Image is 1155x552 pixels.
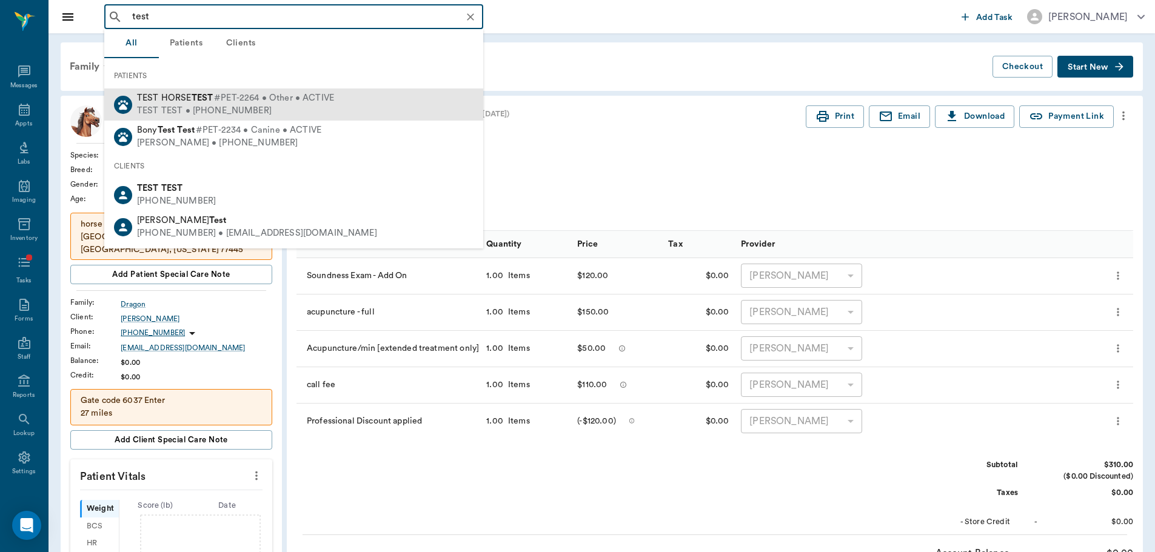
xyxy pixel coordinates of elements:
[1042,471,1133,482] div: ($0.00 Discounted)
[486,306,503,318] div: 1.00
[296,331,480,367] div: Acupuncture/min [extended treatment only]
[70,341,121,351] div: Email :
[1042,459,1133,471] div: $310.00
[1109,265,1127,286] button: more
[137,137,321,150] div: [PERSON_NAME] • [PHONE_NUMBER]
[486,379,503,391] div: 1.00
[121,313,272,324] a: [PERSON_NAME]
[70,430,272,450] button: Add client Special Care Note
[13,391,35,400] div: Reports
[70,193,121,204] div: Age :
[1034,516,1037,528] div: -
[70,150,121,161] div: Species :
[10,234,38,243] div: Inventory
[247,465,266,486] button: more
[80,517,119,535] div: BCS
[18,353,30,362] div: Staff
[70,355,121,366] div: Balance :
[741,227,775,261] div: Provider
[503,379,530,391] div: Items
[104,153,483,179] div: CLIENTS
[209,216,227,225] b: Test
[161,184,183,193] b: TEST
[196,124,321,137] span: #PET-2234 • Canine • ACTIVE
[993,56,1053,78] button: Checkout
[70,164,121,175] div: Breed :
[741,409,862,433] div: [PERSON_NAME]
[12,467,36,476] div: Settings
[617,376,630,394] button: message
[1114,105,1133,126] button: more
[18,158,30,167] div: Labs
[615,339,629,357] button: message
[62,52,121,81] div: Family
[741,336,862,361] div: [PERSON_NAME]
[213,29,268,58] button: Clients
[121,299,272,310] a: Dragon
[869,105,930,128] button: Email
[121,342,272,353] a: [EMAIL_ADDRESS][DOMAIN_NAME]
[137,93,213,102] span: TEST HORSE
[486,270,503,282] div: 1.00
[121,328,185,338] p: [PHONE_NUMBER]
[70,105,102,137] img: Profile Image
[1042,516,1133,528] div: $0.00
[13,429,35,438] div: Lookup
[121,371,272,382] div: $0.00
[70,297,121,308] div: Family :
[1042,487,1133,499] div: $0.00
[577,267,608,285] div: $120.00
[662,258,735,294] div: $0.00
[214,92,334,105] span: #PET-2264 • Other • ACTIVE
[1019,105,1114,128] button: Payment Link
[70,311,121,322] div: Client :
[503,415,530,427] div: Items
[919,516,1010,528] div: - Store Credit
[486,342,503,354] div: 1.00
[662,230,735,258] div: Tax
[56,5,80,29] button: Close drawer
[137,195,216,208] div: [PHONE_NUMBER]
[137,184,159,193] b: TEST
[15,119,32,128] div: Appts
[296,367,480,404] div: call fee
[296,258,480,294] div: Soundness Exam - Add On
[158,125,175,135] b: Test
[137,227,377,240] div: [PHONE_NUMBER] • [EMAIL_ADDRESS][DOMAIN_NAME]
[662,294,735,331] div: $0.00
[121,357,272,368] div: $0.00
[70,459,272,490] p: Patient Vitals
[296,294,480,331] div: acupuncture - full
[806,105,864,128] button: Print
[12,196,36,205] div: Imaging
[741,264,862,288] div: [PERSON_NAME]
[486,415,503,427] div: 1.00
[480,230,571,258] div: Quantity
[137,105,334,118] div: TEST TEST • [PHONE_NUMBER]
[935,105,1014,128] button: Download
[1109,338,1127,359] button: more
[735,230,919,258] div: Provider
[119,500,192,511] div: Score ( lb )
[16,276,32,285] div: Tasks
[137,216,227,225] span: [PERSON_NAME]
[127,8,480,25] input: Search
[503,306,530,318] div: Items
[577,227,598,261] div: Price
[577,339,606,357] div: $50.00
[70,370,121,381] div: Credit :
[1109,302,1127,322] button: more
[927,487,1018,499] div: Taxes
[115,433,228,447] span: Add client Special Care Note
[1017,5,1154,28] button: [PERSON_NAME]
[104,63,483,88] div: PATIENTS
[927,459,1018,471] div: Subtotal
[741,300,862,324] div: [PERSON_NAME]
[503,270,530,282] div: Items
[137,125,195,135] span: Bony
[191,500,263,511] div: Date
[741,373,862,397] div: [PERSON_NAME]
[104,29,159,58] button: All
